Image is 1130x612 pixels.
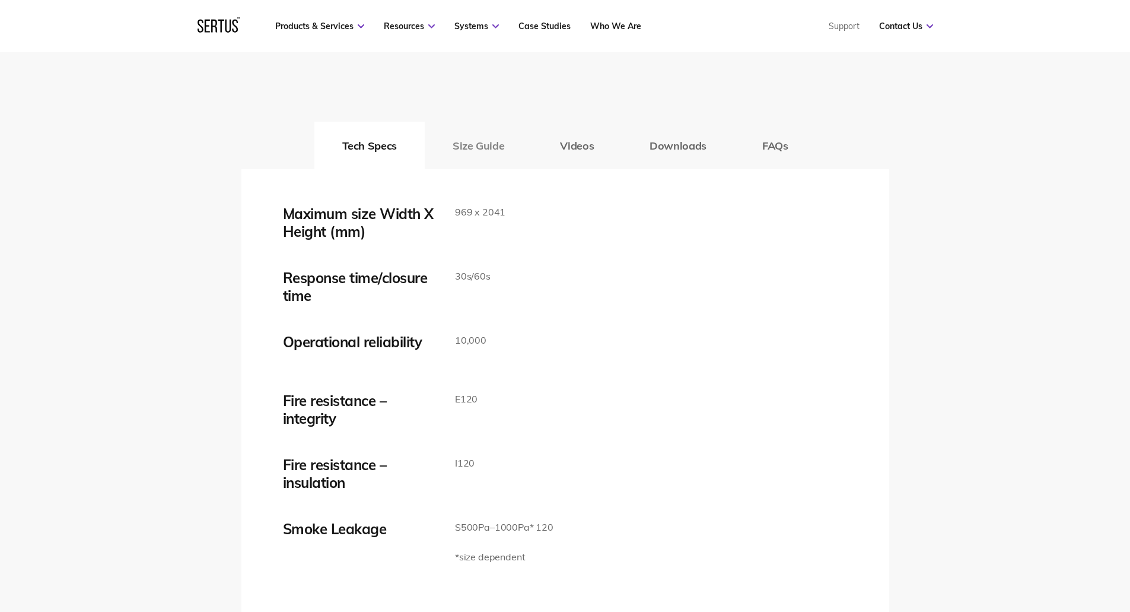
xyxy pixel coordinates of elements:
button: Downloads [622,122,734,169]
div: Operational reliability [283,333,437,351]
div: Fire resistance – integrity [283,392,437,427]
div: Fire resistance – insulation [283,456,437,491]
p: 30s/60s [455,269,491,284]
p: E120 [455,392,478,407]
p: 10,000 [455,333,486,348]
a: Contact Us [879,21,933,31]
a: Products & Services [275,21,364,31]
a: Who We Are [590,21,641,31]
a: Support [829,21,860,31]
p: S500Pa–1000Pa* 120 [455,520,553,535]
div: Smoke Leakage [283,520,437,538]
iframe: Chat Widget [916,474,1130,612]
p: 969 x 2041 [455,205,505,220]
p: *size dependent [455,550,553,565]
p: I120 [455,456,475,471]
button: Videos [532,122,622,169]
a: Resources [384,21,435,31]
button: Size Guide [425,122,532,169]
button: FAQs [734,122,816,169]
div: Response time/closure time [283,269,437,305]
a: Case Studies [518,21,571,31]
a: Systems [454,21,499,31]
div: Maximum size Width X Height (mm) [283,205,437,240]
